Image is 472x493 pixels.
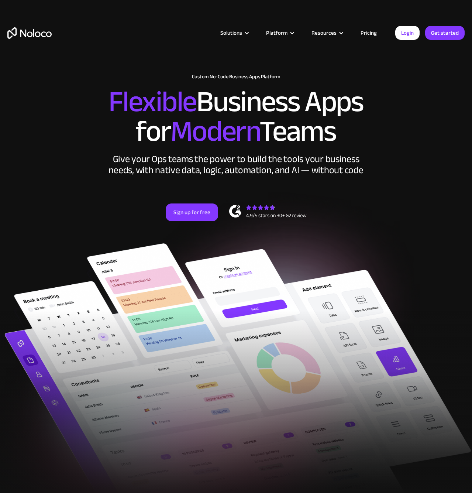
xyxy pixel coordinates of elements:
div: Resources [311,28,337,38]
a: Sign up for free [166,203,218,221]
h2: Business Apps for Teams [7,87,465,146]
div: Give your Ops teams the power to build the tools your business needs, with native data, logic, au... [107,154,365,176]
div: Platform [257,28,302,38]
div: Solutions [220,28,242,38]
span: Flexible [108,74,196,129]
div: Resources [302,28,351,38]
a: Login [395,26,420,40]
a: Pricing [351,28,386,38]
h1: Custom No-Code Business Apps Platform [7,74,465,80]
a: Get started [425,26,465,40]
span: Modern [170,104,259,159]
div: Platform [266,28,287,38]
a: home [7,27,52,39]
div: Solutions [211,28,257,38]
